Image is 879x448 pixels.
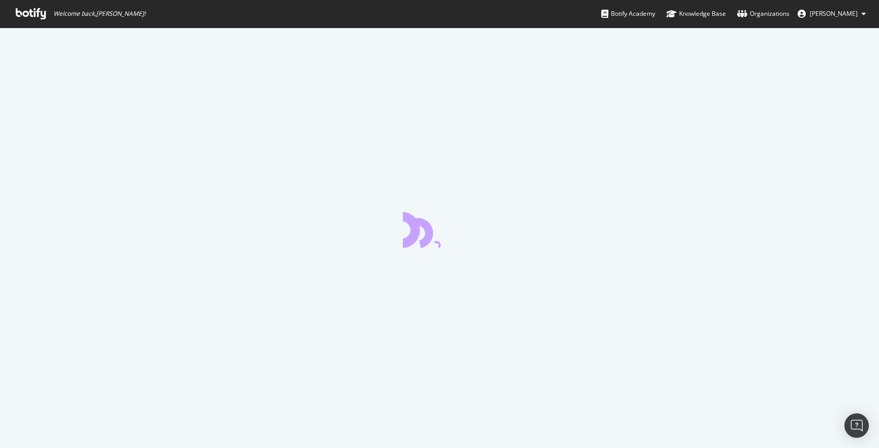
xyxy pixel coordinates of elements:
div: Open Intercom Messenger [844,413,869,438]
button: [PERSON_NAME] [789,6,874,22]
div: Botify Academy [601,9,655,19]
span: Jason Chang [810,9,858,18]
div: Organizations [737,9,789,19]
div: Knowledge Base [666,9,726,19]
div: animation [403,211,476,248]
span: Welcome back, [PERSON_NAME] ! [53,10,145,18]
